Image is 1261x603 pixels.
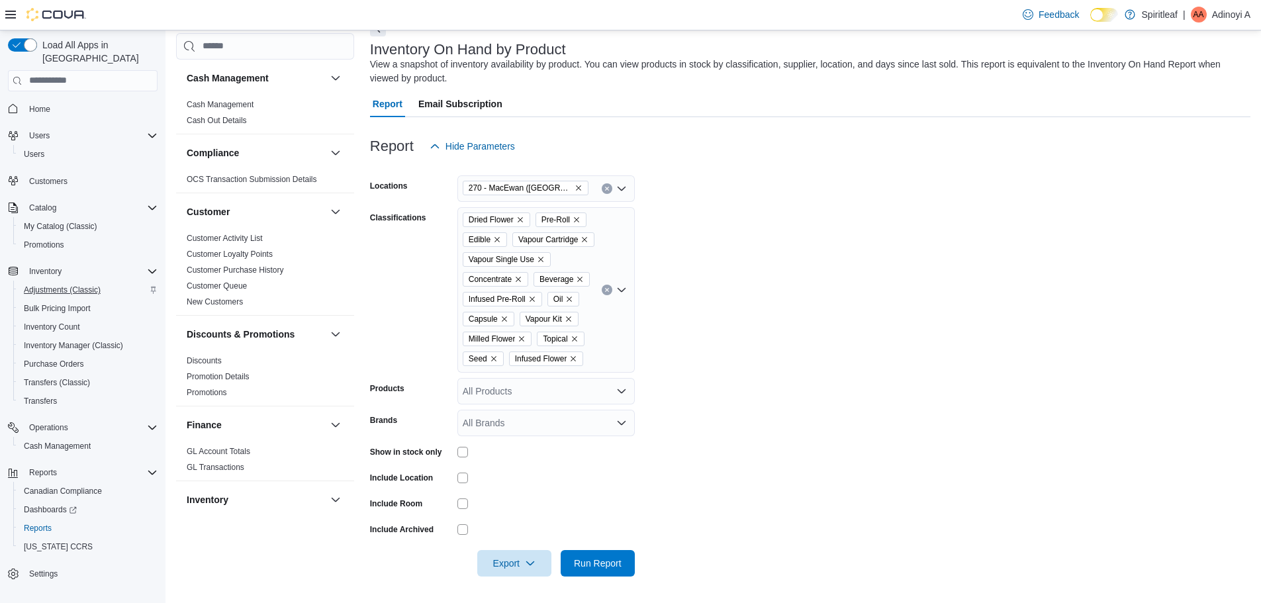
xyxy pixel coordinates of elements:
span: Run Report [574,557,622,570]
span: Inventory Count [19,319,158,335]
button: Inventory [187,493,325,506]
h3: Finance [187,418,222,432]
span: Dark Mode [1090,22,1091,23]
button: Remove Vapour Kit from selection in this group [565,315,573,323]
a: OCS Transaction Submission Details [187,175,317,184]
a: My Catalog (Classic) [19,218,103,234]
button: Clear input [602,183,612,194]
div: View a snapshot of inventory availability by product. You can view products in stock by classific... [370,58,1244,85]
a: GL Account Totals [187,447,250,456]
span: Vapour Single Use [463,252,551,267]
button: Inventory [328,492,344,508]
span: Seed [463,351,504,366]
span: Concentrate [463,272,528,287]
button: Catalog [24,200,62,216]
span: Users [24,128,158,144]
span: My Catalog (Classic) [19,218,158,234]
button: Remove Topical from selection in this group [571,335,579,343]
button: Remove Seed from selection in this group [490,355,498,363]
a: New Customers [187,297,243,306]
button: Discounts & Promotions [187,328,325,341]
button: Remove Dried Flower from selection in this group [516,216,524,224]
span: Infused Flower [509,351,584,366]
button: Customers [3,171,163,191]
a: Discounts [187,356,222,365]
button: Home [3,99,163,118]
button: Inventory [24,263,67,279]
span: Operations [29,422,68,433]
button: Operations [3,418,163,437]
span: Washington CCRS [19,539,158,555]
a: Customer Purchase History [187,265,284,275]
span: Customers [29,176,68,187]
button: Open list of options [616,183,627,194]
span: Beverage [539,273,573,286]
a: Cash Out Details [187,116,247,125]
span: Report [373,91,402,117]
span: Adjustments (Classic) [19,282,158,298]
button: Transfers (Classic) [13,373,163,392]
span: Pre-Roll [536,212,586,227]
span: Capsule [469,312,498,326]
span: 270 - MacEwan (Edmonton) [463,181,588,195]
span: Settings [29,569,58,579]
button: Export [477,550,551,577]
span: Milled Flower [469,332,516,346]
a: Promotion Details [187,372,250,381]
span: Hide Parameters [445,140,515,153]
span: Vapour Single Use [469,253,534,266]
a: Feedback [1017,1,1084,28]
span: Vapour Kit [526,312,562,326]
span: Customers [24,173,158,189]
label: Products [370,383,404,394]
span: Inventory Manager (Classic) [19,338,158,353]
span: Catalog [24,200,158,216]
button: Remove 270 - MacEwan (Edmonton) from selection in this group [575,184,583,192]
a: Customer Queue [187,281,247,291]
span: Milled Flower [463,332,532,346]
span: Topical [537,332,584,346]
button: Adjustments (Classic) [13,281,163,299]
span: Oil [547,292,580,306]
button: Compliance [187,146,325,160]
span: Vapour Cartridge [518,233,578,246]
span: Reports [24,523,52,533]
h3: Cash Management [187,71,269,85]
span: Infused Pre-Roll [463,292,542,306]
span: Customer Activity List [187,233,263,244]
span: Feedback [1039,8,1079,21]
span: Edible [469,233,490,246]
span: Export [485,550,543,577]
span: Edible [463,232,507,247]
a: Settings [24,566,63,582]
p: Spiritleaf [1142,7,1178,23]
a: Canadian Compliance [19,483,107,499]
button: Inventory Count [13,318,163,336]
label: Include Location [370,473,433,483]
span: GL Account Totals [187,446,250,457]
span: My Catalog (Classic) [24,221,97,232]
span: Oil [553,293,563,306]
a: Users [19,146,50,162]
button: Customer [328,204,344,220]
span: Inventory [24,263,158,279]
span: Reports [29,467,57,478]
a: Promotions [19,237,70,253]
span: Promotions [19,237,158,253]
span: Cash Out Details [187,115,247,126]
label: Locations [370,181,408,191]
button: Compliance [328,145,344,161]
div: Finance [176,443,354,481]
span: Vapour Kit [520,312,579,326]
a: Promotions [187,388,227,397]
button: Reports [3,463,163,482]
a: Transfers [19,393,62,409]
a: Cash Management [187,100,254,109]
a: Inventory Manager (Classic) [19,338,128,353]
button: Remove Infused Pre-Roll from selection in this group [528,295,536,303]
span: Inventory [29,266,62,277]
span: Concentrate [469,273,512,286]
span: Dashboards [19,502,158,518]
span: Promotion Details [187,371,250,382]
